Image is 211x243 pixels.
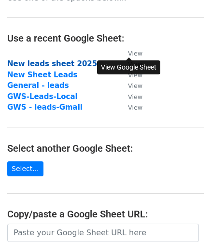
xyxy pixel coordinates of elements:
a: New Sheet Leads [7,71,78,79]
a: Select... [7,161,43,176]
h4: Select another Google Sheet: [7,143,204,154]
a: View [118,49,142,57]
a: View [118,71,142,79]
small: View [128,93,142,100]
small: View [128,104,142,111]
h4: Copy/paste a Google Sheet URL: [7,208,204,220]
div: View Google Sheet [97,60,160,74]
iframe: Chat Widget [163,197,211,243]
input: Paste your Google Sheet URL here [7,224,199,242]
a: GWS-Leads-Local [7,92,78,101]
small: View [128,71,142,79]
a: View [118,92,142,101]
a: View [118,103,142,112]
small: View [128,82,142,89]
a: GWS - leads-Gmail [7,103,83,112]
small: View [128,50,142,57]
a: View [118,81,142,90]
a: New leads sheet 2025 [7,59,97,68]
a: General - leads [7,81,69,90]
h4: Use a recent Google Sheet: [7,32,204,44]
